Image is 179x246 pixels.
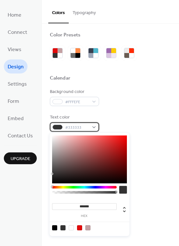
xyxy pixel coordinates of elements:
[52,225,57,230] div: rgb(0, 0, 0)
[8,10,21,20] span: Home
[4,128,37,142] a: Contact Us
[4,8,25,22] a: Home
[52,214,117,218] label: hex
[77,225,82,230] div: rgb(226, 11, 11)
[4,111,27,125] a: Embed
[8,131,33,141] span: Contact Us
[8,62,24,72] span: Design
[4,152,37,164] button: Upgrade
[8,45,21,55] span: Views
[4,94,23,108] a: Form
[4,25,31,39] a: Connect
[50,114,98,121] div: Text color
[50,32,81,39] div: Color Presets
[4,77,31,91] a: Settings
[4,59,27,73] a: Design
[85,225,90,230] div: rgb(196, 161, 163)
[8,114,24,124] span: Embed
[65,99,89,105] span: #FFFEFE
[8,27,27,38] span: Connect
[4,42,25,56] a: Views
[65,124,89,131] span: #333333
[8,79,27,89] span: Settings
[50,88,98,95] div: Background color
[60,225,66,230] div: rgb(51, 51, 51)
[11,156,30,162] span: Upgrade
[50,75,70,82] div: Calendar
[69,225,74,230] div: rgb(255, 254, 254)
[8,96,19,107] span: Form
